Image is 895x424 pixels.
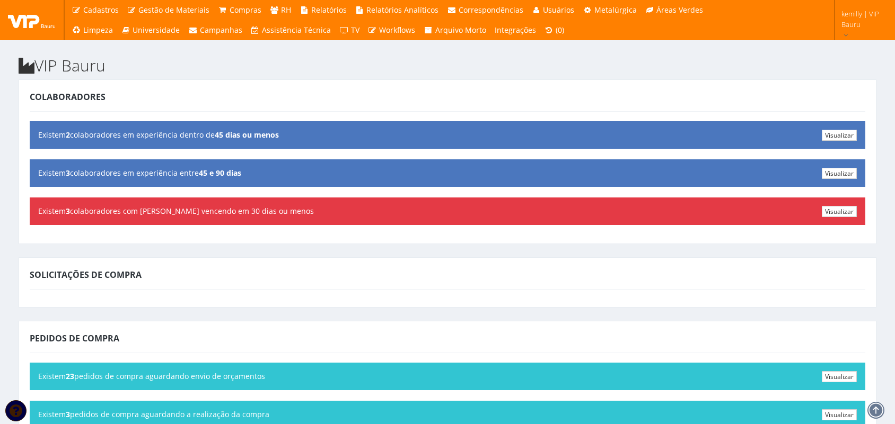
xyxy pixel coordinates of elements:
b: 3 [66,168,70,178]
span: Correspondências [459,5,523,15]
a: (0) [540,20,569,40]
b: 3 [66,206,70,216]
span: Usuários [543,5,574,15]
span: Workflows [379,25,415,35]
span: Colaboradores [30,91,106,103]
span: TV [351,25,359,35]
span: Metalúrgica [594,5,637,15]
span: kemilly | VIP Bauru [841,8,881,30]
span: Gestão de Materiais [138,5,209,15]
span: Campanhas [200,25,242,35]
span: Pedidos de Compra [30,332,119,344]
span: Relatórios [311,5,347,15]
a: Limpeza [67,20,117,40]
a: Visualizar [822,168,857,179]
span: Limpeza [83,25,113,35]
div: Existem colaboradores com [PERSON_NAME] vencendo em 30 dias ou menos [30,197,865,225]
div: Existem colaboradores em experiência entre [30,159,865,187]
a: Universidade [117,20,185,40]
a: Campanhas [184,20,247,40]
span: Assistência Técnica [262,25,331,35]
b: 3 [66,409,70,419]
a: Integrações [490,20,540,40]
a: Workflows [364,20,420,40]
div: Existem pedidos de compra aguardando envio de orçamentos [30,363,865,390]
b: 45 dias ou menos [215,130,279,140]
span: Universidade [133,25,180,35]
span: RH [281,5,291,15]
span: Cadastros [83,5,119,15]
img: logo [8,12,56,28]
a: Assistência Técnica [247,20,336,40]
a: Visualizar [822,130,857,141]
a: Visualizar [822,206,857,217]
span: Compras [230,5,261,15]
span: Áreas Verdes [656,5,703,15]
span: Solicitações de Compra [30,269,142,281]
a: Visualizar [822,409,857,420]
h2: VIP Bauru [19,57,876,74]
span: Relatórios Analíticos [366,5,438,15]
a: Arquivo Morto [419,20,490,40]
b: 23 [66,371,74,381]
span: Arquivo Morto [435,25,486,35]
span: (0) [556,25,564,35]
b: 2 [66,130,70,140]
a: TV [335,20,364,40]
b: 45 e 90 dias [199,168,241,178]
span: Integrações [495,25,536,35]
a: Visualizar [822,371,857,382]
div: Existem colaboradores em experiência dentro de [30,121,865,149]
